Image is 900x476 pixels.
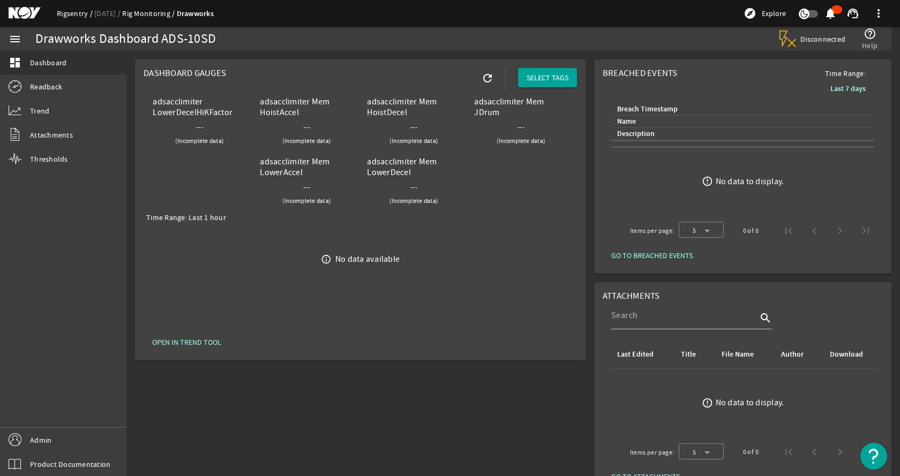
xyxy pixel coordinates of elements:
mat-icon: refresh [481,72,494,85]
span: Disconnected [800,34,846,44]
div: Time Range: Last 1 hour [146,212,574,223]
div: Title [679,349,708,360]
div: Drawworks Dashboard ADS-10SD [35,34,216,44]
span: Admin [30,435,51,445]
i: info_outline [321,254,332,265]
small: (Incomplete data) [497,136,545,147]
mat-icon: menu [9,33,21,46]
span: Breached Events [603,67,678,79]
div: Author [779,349,816,360]
div: adsacclimiter LowerDecelHiKFactor [153,96,246,118]
div: File Name [720,349,766,360]
div: File Name [722,349,754,360]
mat-icon: support_agent [846,7,859,20]
button: SELECT TAGS [518,68,577,87]
mat-icon: dashboard [9,56,21,69]
span: GO TO BREACHED EVENTS [611,250,693,261]
span: SELECT TAGS [527,72,568,83]
div: Breach Timestamp [617,103,678,115]
div: No data to display. [716,397,784,408]
div: Items per page: [630,447,674,458]
span: Readback [30,81,62,92]
mat-icon: error_outline [702,176,713,187]
div: Last Edited [617,349,654,360]
small: (Incomplete data) [282,196,331,207]
div: Items per page: [630,225,674,236]
div: Name [617,116,636,127]
div: adsacclimiter Mem HoistAccel [260,96,353,118]
div: No data available [335,254,400,265]
span: Attachments [603,290,660,301]
mat-icon: notifications [824,7,837,20]
div: 0 of 0 [743,447,759,457]
span: Attachments [30,130,73,140]
div: adsacclimiter Mem HoistDecel [367,96,460,118]
div: No data to display. [716,176,784,187]
div: Download [830,349,863,360]
span: Help [862,40,877,51]
span: Trend [30,105,49,116]
button: more_vert [866,1,891,26]
button: Last 7 days [822,79,874,98]
small: (Incomplete data) [175,136,224,147]
div: adsacclimiter Mem JDrum [474,96,567,118]
div: Title [681,349,696,360]
div: --- [367,178,460,192]
div: Description [617,128,655,140]
small: (Incomplete data) [282,136,331,147]
div: Breach Timestamp [616,103,866,115]
a: Rig Monitoring [122,9,176,18]
button: GO TO BREACHED EVENTS [603,246,701,265]
b: Last 7 days [830,84,866,94]
span: Product Documentation [30,459,110,470]
span: Time Range: [816,68,874,79]
div: --- [474,118,567,132]
button: Open Resource Center [860,443,887,470]
div: adsacclimiter Mem LowerDecel [367,156,460,178]
div: --- [260,118,353,132]
div: adsacclimiter Mem LowerAccel [260,156,353,178]
a: Rigsentry [57,9,94,18]
div: --- [260,178,353,192]
input: Search [611,309,757,322]
div: --- [153,118,246,132]
a: Drawworks [177,9,214,19]
a: [DATE] [94,9,122,18]
div: Last Edited [616,349,666,360]
small: (Incomplete data) [389,196,438,207]
span: Thresholds [30,154,68,164]
mat-icon: help_outline [864,27,876,40]
span: OPEN IN TREND TOOL [152,337,221,347]
div: Author [781,349,804,360]
mat-icon: explore [744,7,756,20]
div: Description [616,128,866,140]
div: Name [616,116,866,127]
div: --- [367,118,460,132]
span: Dashboard Gauges [144,67,226,79]
mat-icon: error_outline [702,397,713,409]
span: Explore [762,8,786,19]
span: Dashboard [30,57,66,68]
button: Explore [739,5,790,22]
button: OPEN IN TREND TOOL [144,333,230,352]
i: search [759,312,772,324]
div: 0 of 0 [743,225,759,236]
small: (Incomplete data) [389,136,438,147]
